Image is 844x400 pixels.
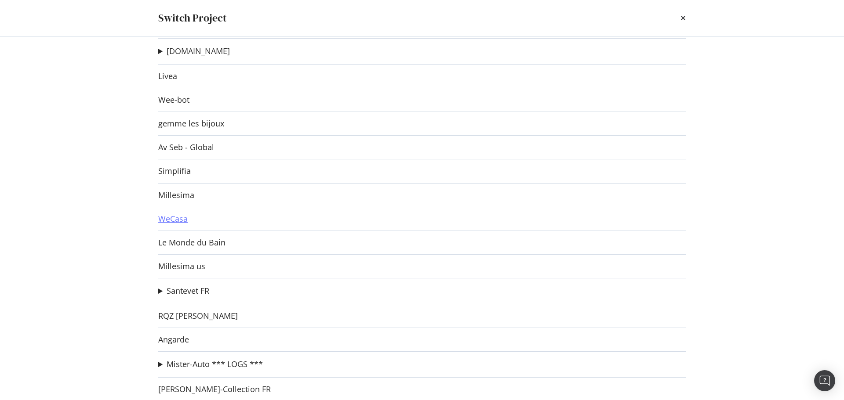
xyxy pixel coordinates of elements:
a: Livea [158,72,177,81]
div: times [680,11,686,25]
a: Millesima [158,191,194,200]
a: [DOMAIN_NAME] [167,47,230,56]
div: Switch Project [158,11,227,25]
a: Av Seb - Global [158,143,214,152]
summary: Santevet FR [158,285,209,297]
div: Open Intercom Messenger [814,370,835,391]
a: Angarde [158,335,189,344]
a: Santevet FR [167,286,209,295]
a: [PERSON_NAME]-Collection FR [158,385,271,394]
a: WeCasa [158,214,188,223]
a: Millesima us [158,262,205,271]
summary: [DOMAIN_NAME] [158,46,230,57]
a: RQZ [PERSON_NAME] [158,311,238,321]
a: Wee-bot [158,95,189,105]
a: Le Monde du Bain [158,238,226,247]
a: Simplifia [158,166,191,176]
a: gemme les bijoux [158,119,224,128]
